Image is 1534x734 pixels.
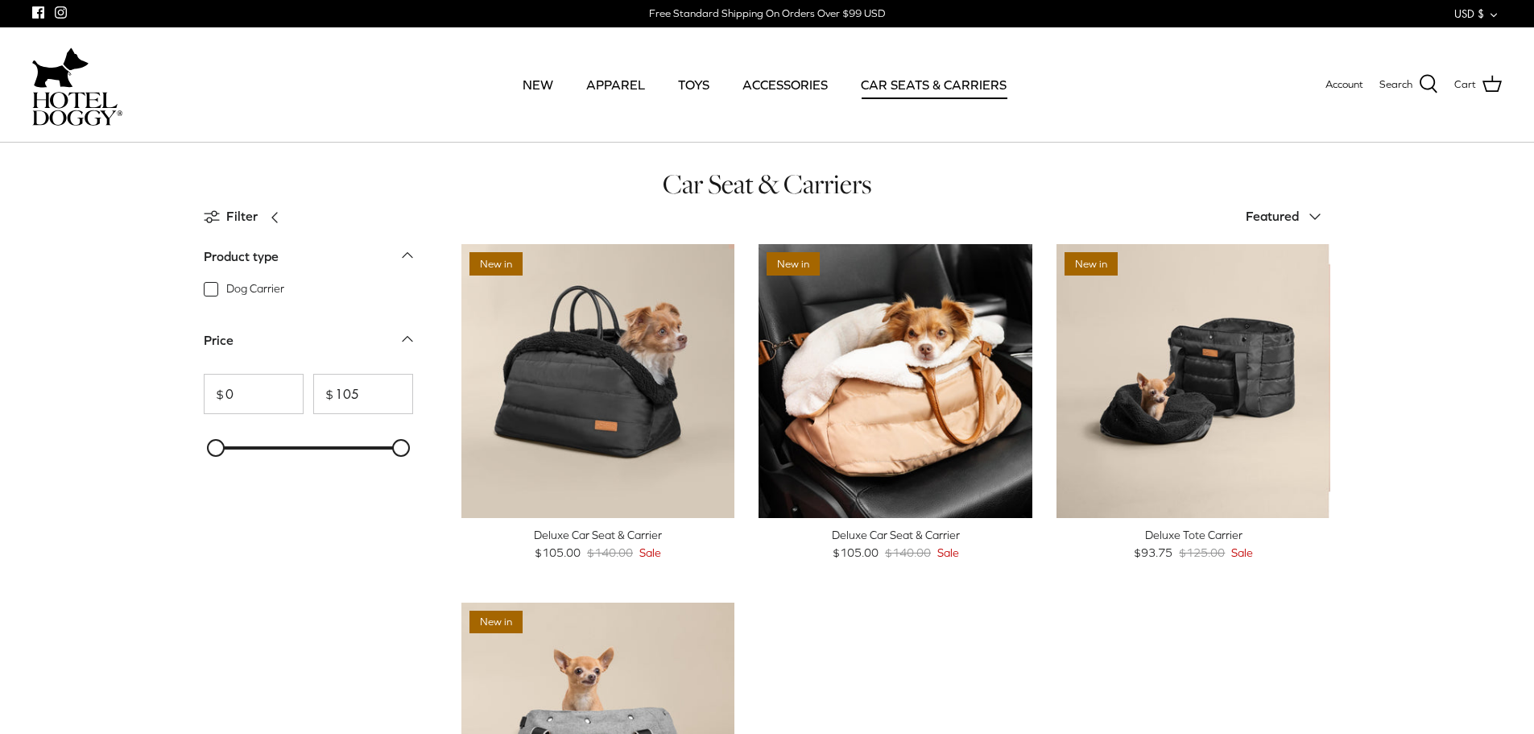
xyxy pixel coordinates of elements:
span: $140.00 [587,544,633,562]
span: Sale [937,544,959,562]
a: hoteldoggycom [32,44,122,126]
a: Product type [204,244,413,280]
input: From [204,374,304,414]
div: Price [204,330,234,351]
a: Deluxe Car Seat & Carrier $105.00 $140.00 Sale [759,526,1032,562]
span: $ [205,388,224,400]
a: ACCESSORIES [728,57,842,112]
a: Account [1325,77,1363,93]
a: CAR SEATS & CARRIERS [846,57,1021,112]
span: Account [1325,78,1363,90]
span: Sale [639,544,661,562]
div: Deluxe Car Seat & Carrier [759,526,1032,544]
a: Cart [1454,74,1502,95]
a: APPAREL [572,57,659,112]
span: $105.00 [535,544,581,562]
button: Featured [1246,199,1331,234]
a: Free Standard Shipping On Orders Over $99 USD [649,2,885,26]
span: Cart [1454,77,1476,93]
a: Deluxe Car Seat & Carrier [759,244,1032,518]
span: New in [469,611,523,634]
div: Primary navigation [239,57,1290,112]
img: hoteldoggycom [32,92,122,126]
span: Sale [1231,544,1253,562]
img: dog-icon.svg [32,44,89,92]
a: Deluxe Tote Carrier [1056,244,1330,518]
a: Deluxe Tote Carrier $93.75 $125.00 Sale [1056,526,1330,562]
a: Filter [204,197,290,236]
a: Instagram [55,6,67,19]
div: Deluxe Car Seat & Carrier [461,526,735,544]
span: New in [469,252,523,276]
h1: Car Seat & Carriers [204,167,1331,201]
a: Search [1379,74,1438,95]
a: Price [204,328,413,364]
a: Facebook [32,6,44,19]
span: Filter [226,206,258,227]
div: Product type [204,247,279,267]
span: $105.00 [833,544,879,562]
span: Featured [1246,209,1299,223]
div: Free Standard Shipping On Orders Over $99 USD [649,6,885,21]
span: New in [767,252,820,276]
span: Search [1379,77,1412,93]
input: To [313,374,413,414]
span: $140.00 [885,544,931,562]
a: TOYS [664,57,724,112]
a: NEW [508,57,568,112]
a: Deluxe Car Seat & Carrier [461,244,735,518]
span: Dog Carrier [226,281,284,297]
a: Deluxe Car Seat & Carrier $105.00 $140.00 Sale [461,526,735,562]
span: $125.00 [1179,544,1225,562]
span: New in [1065,252,1118,276]
div: Deluxe Tote Carrier [1056,526,1330,544]
span: $93.75 [1134,544,1172,562]
span: $ [314,388,333,400]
